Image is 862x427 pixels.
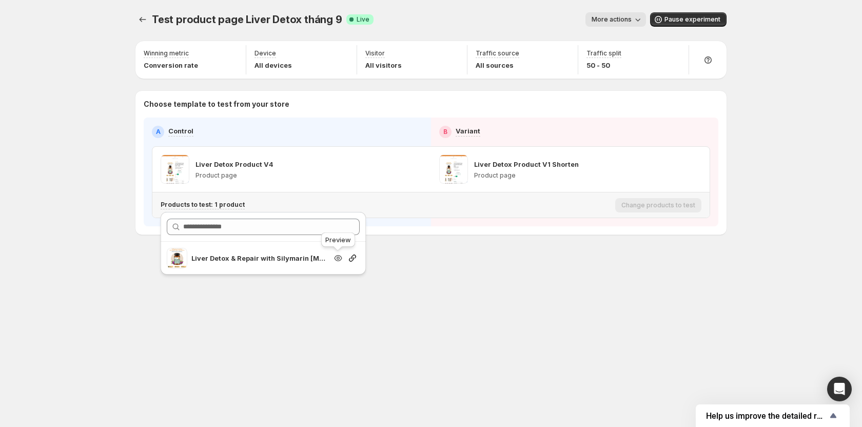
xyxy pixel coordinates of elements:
p: Winning metric [144,49,189,57]
p: Choose template to test from your store [144,99,718,109]
span: Pause experiment [664,15,720,24]
img: Liver Detox & Repair with Silymarin Milk Thistle, Dandelion Root, NAC & others - 60 capsules [167,248,187,268]
p: Product page [474,171,579,180]
p: Liver Detox Product V1 Shorten [474,159,579,169]
h2: A [156,128,161,136]
p: All sources [476,60,519,70]
p: Products to test: 1 product [161,201,245,209]
p: All visitors [365,60,402,70]
p: Device [254,49,276,57]
button: Show survey - Help us improve the detailed report for A/B campaigns [706,410,839,422]
p: Liver Detox Product V4 [195,159,273,169]
p: Control [168,126,193,136]
img: Liver Detox Product V4 [161,155,189,184]
p: 50 - 50 [586,60,621,70]
p: All devices [254,60,292,70]
p: Liver Detox & Repair with Silymarin [MEDICAL_DATA], Dandelion Root, NAC & others - 60 capsules [191,253,327,263]
p: Traffic split [586,49,621,57]
button: Pause experiment [650,12,727,27]
p: Conversion rate [144,60,198,70]
p: Product page [195,171,273,180]
span: Help us improve the detailed report for A/B campaigns [706,411,827,421]
span: More actions [592,15,632,24]
p: Visitor [365,49,385,57]
span: Live [357,15,369,24]
ul: Search for and select a customer segment [161,248,366,268]
div: Open Intercom Messenger [827,377,852,401]
p: Traffic source [476,49,519,57]
p: Variant [456,126,480,136]
img: Liver Detox Product V1 Shorten [439,155,468,184]
button: More actions [585,12,646,27]
span: Test product page Liver Detox tháng 9 [152,13,342,26]
h2: B [443,128,447,136]
button: Experiments [135,12,150,27]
